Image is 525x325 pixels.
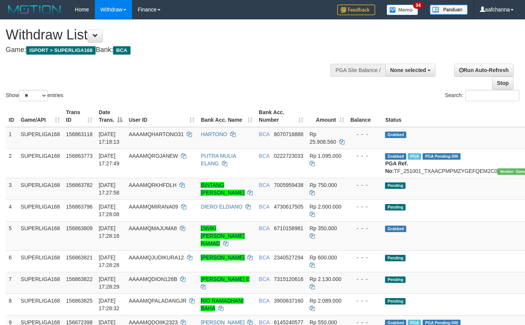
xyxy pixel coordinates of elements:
[6,4,63,15] img: MOTION_logo.png
[351,181,379,189] div: - - -
[259,204,269,210] span: BCA
[129,182,176,188] span: AAAAMQRKHFDLH
[259,254,269,261] span: BCA
[385,298,406,305] span: Pending
[259,182,269,188] span: BCA
[351,152,379,160] div: - - -
[113,46,130,55] span: BCA
[198,105,256,127] th: Bank Acc. Name: activate to sort column ascending
[6,272,18,294] td: 7
[310,298,341,304] span: Rp 2.089.000
[129,254,184,261] span: AAAAMQJUDIKURA12
[385,255,406,261] span: Pending
[18,199,63,221] td: SUPERLIGA168
[66,298,93,304] span: 156863825
[274,254,303,261] span: Copy 2340527294 to clipboard
[492,77,514,89] a: Stop
[351,225,379,232] div: - - -
[259,276,269,282] span: BCA
[201,276,249,282] a: [PERSON_NAME] E
[99,131,119,145] span: [DATE] 17:18:13
[26,46,96,55] span: ISPORT > SUPERLIGA168
[413,2,423,9] span: 34
[126,105,198,127] th: User ID: activate to sort column ascending
[19,90,47,101] select: Showentries
[66,131,93,137] span: 156863118
[6,221,18,250] td: 5
[129,225,177,231] span: AAAAMQMAJUMA8
[310,276,341,282] span: Rp 2.130.000
[201,153,236,166] a: PUTRA MULIA ELANG
[18,272,63,294] td: SUPERLIGA168
[337,5,375,15] img: Feedback.jpg
[18,294,63,315] td: SUPERLIGA168
[390,67,426,73] span: None selected
[18,127,63,149] td: SUPERLIGA168
[310,254,337,261] span: Rp 600.000
[129,153,178,159] span: AAAAMQROJANEW
[129,298,186,304] span: AAAAMQPALADANGJR
[351,130,379,138] div: - - -
[99,276,119,290] span: [DATE] 17:28:29
[18,178,63,199] td: SUPERLIGA168
[66,254,93,261] span: 156863821
[129,204,178,210] span: AAAAMQMIRANA09
[6,27,343,42] h1: Withdraw List
[385,182,406,189] span: Pending
[201,182,244,196] a: BINTANG [PERSON_NAME]
[99,204,119,217] span: [DATE] 17:28:08
[259,225,269,231] span: BCA
[99,182,119,196] span: [DATE] 17:27:58
[6,149,18,178] td: 2
[201,131,227,137] a: HARTONO
[310,182,337,188] span: Rp 750.000
[385,64,436,77] button: None selected
[310,225,337,231] span: Rp 350.000
[99,254,119,268] span: [DATE] 17:28:28
[351,297,379,305] div: - - -
[66,276,93,282] span: 156863822
[408,153,421,160] span: Marked by aafsoycanthlai
[307,105,347,127] th: Amount: activate to sort column ascending
[445,90,519,101] label: Search:
[351,275,379,283] div: - - -
[430,5,468,15] img: panduan.png
[351,254,379,261] div: - - -
[6,178,18,199] td: 3
[6,294,18,315] td: 8
[66,225,93,231] span: 156863809
[465,90,519,101] input: Search:
[385,132,406,138] span: Grabbed
[274,204,303,210] span: Copy 4730617505 to clipboard
[274,276,303,282] span: Copy 7315120616 to clipboard
[96,105,126,127] th: Date Trans.: activate to sort column descending
[63,105,96,127] th: Trans ID: activate to sort column ascending
[385,204,406,210] span: Pending
[6,127,18,149] td: 1
[274,298,303,304] span: Copy 3900637160 to clipboard
[129,276,177,282] span: AAAAMQDION126B
[385,160,408,174] b: PGA Ref. No:
[259,153,269,159] span: BCA
[274,131,303,137] span: Copy 8070716888 to clipboard
[310,204,341,210] span: Rp 2.000.000
[385,276,406,283] span: Pending
[6,250,18,272] td: 6
[66,153,93,159] span: 156863773
[201,204,242,210] a: DIERO ELDIANO
[274,182,303,188] span: Copy 7005959438 to clipboard
[6,90,63,101] label: Show entries
[454,64,514,77] a: Run Auto-Refresh
[66,204,93,210] span: 156863796
[6,105,18,127] th: ID
[347,105,382,127] th: Balance
[330,64,385,77] div: PGA Site Balance /
[310,131,336,145] span: Rp 25.908.560
[201,298,244,311] a: RIO RAMADHANI BAHA
[423,153,461,160] span: PGA Pending
[18,105,63,127] th: Game/API: activate to sort column ascending
[201,225,244,246] a: DWIKI [PERSON_NAME] RAMAD
[256,105,307,127] th: Bank Acc. Number: activate to sort column ascending
[201,254,244,261] a: [PERSON_NAME]
[6,199,18,221] td: 4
